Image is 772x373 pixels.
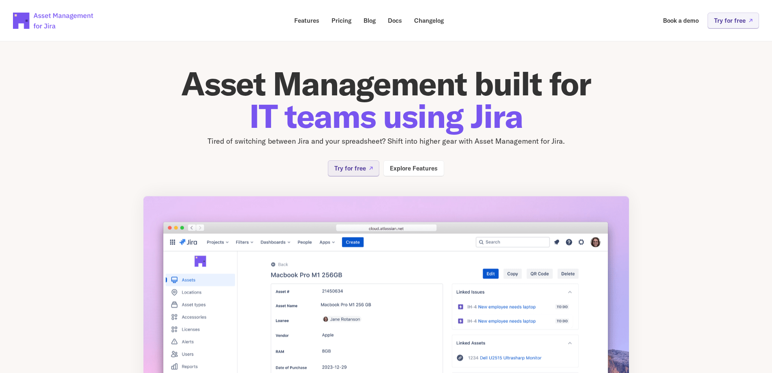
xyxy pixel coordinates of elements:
p: Changelog [414,17,444,24]
p: Features [294,17,319,24]
a: Blog [358,13,381,28]
a: Book a demo [657,13,704,28]
p: Pricing [331,17,351,24]
a: Pricing [326,13,357,28]
a: Docs [382,13,408,28]
span: IT teams using Jira [249,95,523,136]
p: Book a demo [663,17,699,24]
p: Try for free [714,17,746,24]
p: Try for free [334,165,366,171]
a: Try for free [708,13,759,28]
h1: Asset Management built for [143,67,629,132]
p: Docs [388,17,402,24]
p: Explore Features [390,165,438,171]
a: Features [289,13,325,28]
p: Tired of switching between Jira and your spreadsheet? Shift into higher gear with Asset Managemen... [143,136,629,147]
a: Try for free [328,160,379,176]
a: Changelog [408,13,449,28]
a: Explore Features [383,160,444,176]
p: Blog [364,17,376,24]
